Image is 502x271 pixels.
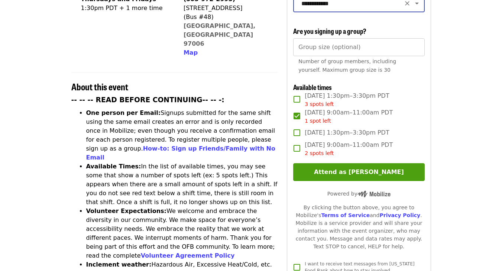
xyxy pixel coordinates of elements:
[86,261,152,268] strong: Inclement weather:
[305,101,334,107] span: 3 spots left
[86,162,278,207] li: In the list of available times, you may see some that show a number of spots left (ex: 5 spots le...
[86,207,167,214] strong: Volunteer Expectations:
[321,212,370,218] a: Terms of Service
[86,109,161,116] strong: One person per Email:
[71,96,224,104] strong: -- -- -- READ BEFORE CONTINUING-- -- -:
[293,82,332,92] span: Available times
[305,91,389,108] span: [DATE] 1:30pm–3:30pm PDT
[184,49,198,56] span: Map
[141,252,235,259] a: Volunteer Agreement Policy
[184,22,256,47] a: [GEOGRAPHIC_DATA], [GEOGRAPHIC_DATA] 97006
[298,58,396,73] span: Number of group members, including yourself. Maximum group size is 30
[86,163,141,170] strong: Available Times:
[305,128,389,137] span: [DATE] 1:30pm–3:30pm PDT
[184,13,272,22] div: (Bus #48)
[305,150,334,156] span: 2 spots left
[184,4,272,13] div: [STREET_ADDRESS]
[71,80,128,93] span: About this event
[81,4,169,13] div: 1:30pm PDT + 1 more time
[327,191,391,197] span: Powered by
[86,109,278,162] li: Signups submitted for the same shift using the same email creates an error and is only recorded o...
[86,207,278,260] li: We welcome and embrace the diversity in our community. We make space for everyone’s accessibility...
[184,48,198,57] button: Map
[293,26,366,36] span: Are you signing up a group?
[305,108,393,125] span: [DATE] 9:00am–11:00am PDT
[305,118,331,124] span: 1 spot left
[293,163,424,181] button: Attend as [PERSON_NAME]
[379,212,420,218] a: Privacy Policy
[305,141,393,157] span: [DATE] 9:00am–11:00am PDT
[357,191,391,197] img: Powered by Mobilize
[293,204,424,251] div: By clicking the button above, you agree to Mobilize's and . Mobilize is a service provider and wi...
[293,38,424,56] input: [object Object]
[86,145,276,161] a: How-to: Sign up Friends/Family with No Email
